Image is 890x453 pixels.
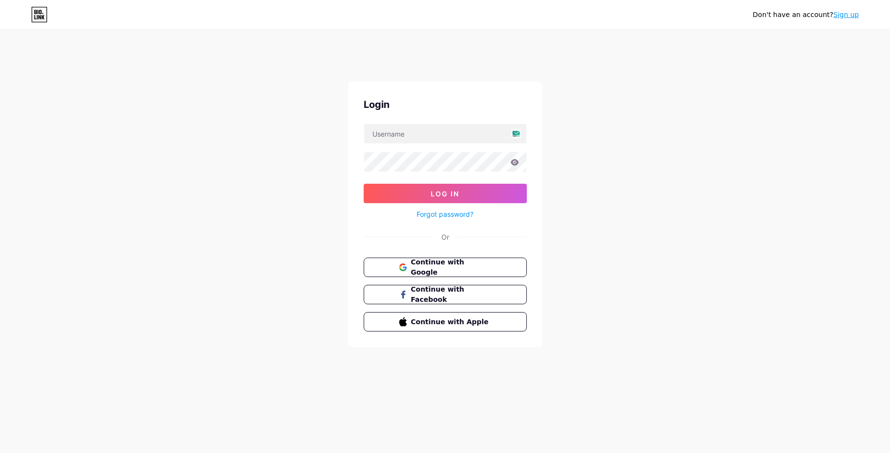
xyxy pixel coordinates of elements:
[411,284,491,305] span: Continue with Facebook
[431,190,459,198] span: Log In
[364,285,527,304] button: Continue with Facebook
[364,258,527,277] button: Continue with Google
[364,184,527,203] button: Log In
[364,97,527,112] div: Login
[833,11,859,18] a: Sign up
[411,317,491,327] span: Continue with Apple
[441,232,449,242] div: Or
[411,257,491,278] span: Continue with Google
[364,124,526,143] input: Username
[417,209,473,219] a: Forgot password?
[364,312,527,331] button: Continue with Apple
[753,10,859,20] div: Don't have an account?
